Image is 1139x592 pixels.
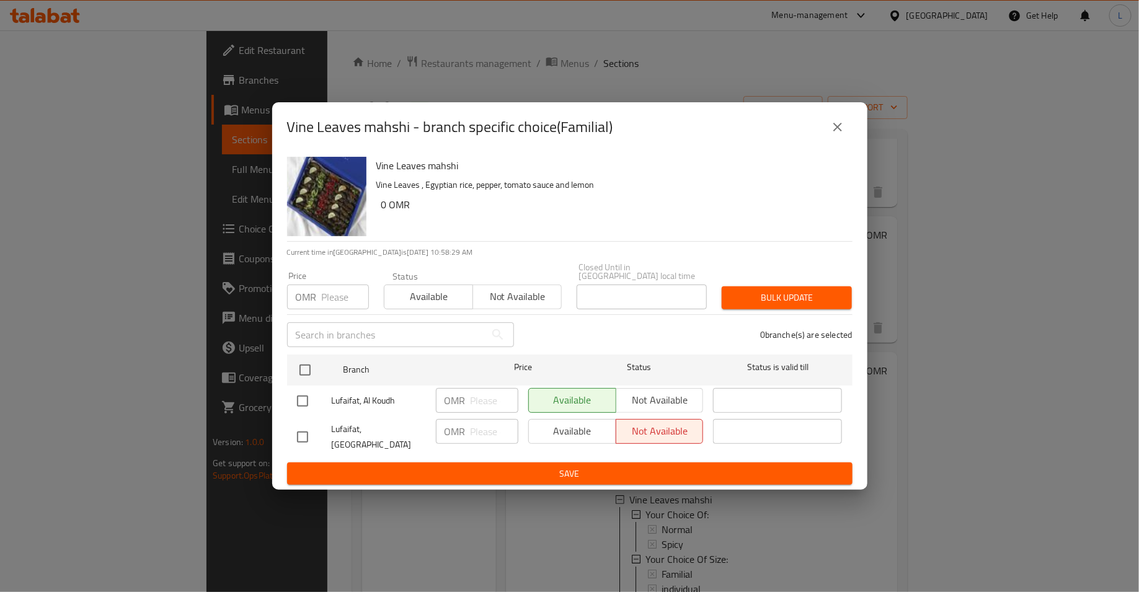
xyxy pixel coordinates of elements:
span: Lufaifat, [GEOGRAPHIC_DATA] [332,422,426,453]
button: Available [384,285,473,309]
input: Please enter price [471,388,518,413]
p: OMR [296,289,317,304]
button: Not available [472,285,562,309]
button: Save [287,462,853,485]
button: Bulk update [722,286,852,309]
input: Search in branches [287,322,485,347]
button: close [823,112,853,142]
h6: 0 OMR [381,196,843,213]
p: Vine Leaves , Egyptian rice, pepper, tomato sauce and lemon [376,177,843,193]
span: Available [389,288,468,306]
span: Price [482,360,564,375]
span: Status is valid till [713,360,842,375]
input: Please enter price [322,285,369,309]
p: OMR [445,393,466,408]
p: Current time in [GEOGRAPHIC_DATA] is [DATE] 10:58:29 AM [287,247,853,258]
h2: Vine Leaves mahshi - branch specific choice(Familial) [287,117,613,137]
p: 0 branche(s) are selected [760,329,853,341]
span: Status [574,360,703,375]
p: OMR [445,424,466,439]
span: Branch [343,362,472,378]
span: Not available [478,288,557,306]
span: Lufaifat, Al Koudh [332,393,426,409]
span: Bulk update [732,290,842,306]
span: Save [297,466,843,482]
img: Vine Leaves mahshi [287,157,366,236]
input: Please enter price [471,419,518,444]
h6: Vine Leaves mahshi [376,157,843,174]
